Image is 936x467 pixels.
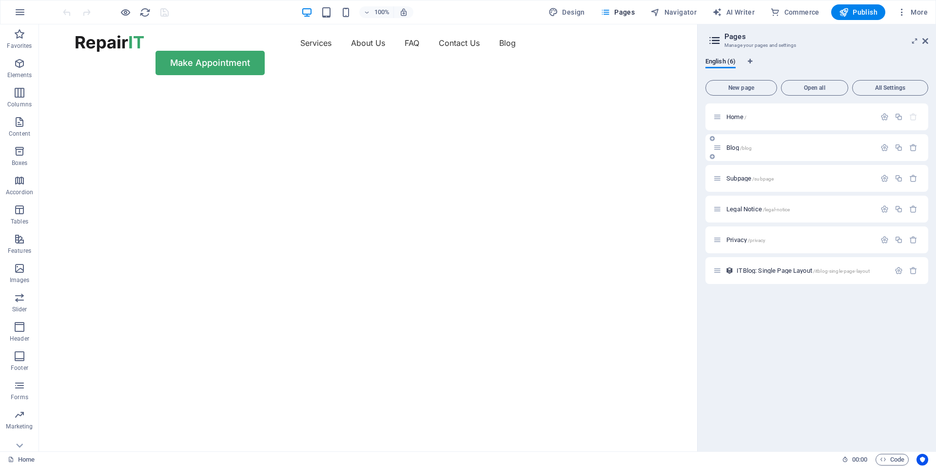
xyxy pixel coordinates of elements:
[842,454,868,466] h6: Session time
[852,80,928,96] button: All Settings
[895,236,903,244] div: Duplicate
[359,6,394,18] button: 100%
[880,236,889,244] div: Settings
[10,335,29,343] p: Header
[895,266,903,275] div: Settings
[880,174,889,183] div: Settings
[723,237,876,243] div: Privacy/privacy
[11,364,28,372] p: Footer
[708,4,759,20] button: AI Writer
[880,454,904,466] span: Code
[897,7,928,17] span: More
[770,7,819,17] span: Commerce
[895,143,903,152] div: Duplicate
[705,58,928,76] div: Language Tabs
[11,218,28,225] p: Tables
[119,6,131,18] button: Click here to leave preview mode and continue editing
[895,174,903,183] div: Duplicate
[724,41,909,50] h3: Manage your pages and settings
[857,85,924,91] span: All Settings
[893,4,932,20] button: More
[723,206,876,212] div: Legal Notice/legal-notice
[909,143,917,152] div: Remove
[909,113,917,121] div: The startpage cannot be deleted
[737,267,870,274] span: Click to open page
[399,8,408,17] i: On resize automatically adjust zoom level to fit chosen device.
[6,423,33,430] p: Marketing
[880,143,889,152] div: Settings
[545,4,589,20] div: Design (Ctrl+Alt+Y)
[852,454,867,466] span: 00 00
[895,113,903,121] div: Duplicate
[831,4,885,20] button: Publish
[880,113,889,121] div: Settings
[859,456,860,463] span: :
[880,205,889,213] div: Settings
[374,6,390,18] h6: 100%
[723,175,876,182] div: Subpage/subpage
[734,267,890,274] div: ITBlog: Single Page Layout/itblog-single-page-layout
[752,176,774,182] span: /subpage
[6,188,33,196] p: Accordion
[909,174,917,183] div: Remove
[781,80,848,96] button: Open all
[548,7,585,17] span: Design
[895,205,903,213] div: Duplicate
[839,7,877,17] span: Publish
[763,207,790,212] span: /legal-notice
[909,266,917,275] div: Remove
[748,238,765,243] span: /privacy
[876,454,909,466] button: Code
[646,4,701,20] button: Navigator
[740,145,752,151] span: /blog
[916,454,928,466] button: Usercentrics
[12,159,28,167] p: Boxes
[7,71,32,79] p: Elements
[726,175,774,182] span: Click to open page
[785,85,844,91] span: Open all
[545,4,589,20] button: Design
[726,236,765,244] span: Click to open page
[597,4,639,20] button: Pages
[724,32,928,41] h2: Pages
[744,115,746,120] span: /
[909,205,917,213] div: Remove
[8,454,35,466] a: Click to cancel selection. Double-click to open Pages
[710,85,773,91] span: New page
[705,80,777,96] button: New page
[723,144,876,151] div: Blog/blog
[813,268,870,274] span: /itblog-single-page-layout
[723,114,876,120] div: Home/
[725,266,734,275] div: This layout is used as a template for all items (e.g. a blog post) of this collection. The conten...
[726,113,746,121] span: Click to open page
[139,7,151,18] i: Reload page
[650,7,697,17] span: Navigator
[10,276,30,284] p: Images
[7,42,32,50] p: Favorites
[705,56,736,69] span: English (6)
[712,7,755,17] span: AI Writer
[7,101,32,108] p: Columns
[726,205,790,213] span: Click to open page
[139,6,151,18] button: reload
[11,393,28,401] p: Forms
[909,236,917,244] div: Remove
[766,4,823,20] button: Commerce
[12,305,27,313] p: Slider
[8,247,31,255] p: Features
[601,7,635,17] span: Pages
[726,144,752,151] span: Blog
[9,130,30,138] p: Content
